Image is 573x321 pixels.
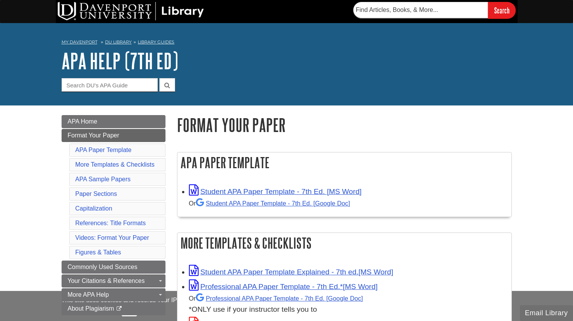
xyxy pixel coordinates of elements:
nav: breadcrumb [62,37,512,49]
a: Figures & Tables [75,249,121,256]
a: References: Title Formats [75,220,146,226]
input: Search [488,2,516,18]
span: More APA Help [68,291,109,298]
i: This link opens in a new window [116,306,122,311]
input: Search DU's APA Guide [62,78,158,92]
a: My Davenport [62,39,97,45]
h2: APA Paper Template [177,152,511,173]
span: Format Your Paper [68,132,119,139]
a: APA Home [62,115,165,128]
input: Find Articles, Books, & More... [353,2,488,18]
span: Commonly Used Sources [68,264,137,270]
small: Or [189,200,350,207]
small: Or [189,295,363,302]
a: DU Library [105,39,132,45]
a: Your Citations & References [62,274,165,288]
a: Format Your Paper [62,129,165,142]
a: Professional APA Paper Template - 7th Ed. [196,295,363,302]
a: APA Paper Template [75,147,132,153]
form: Searches DU Library's articles, books, and more [353,2,516,18]
a: Videos: Format Your Paper [75,234,149,241]
a: Student APA Paper Template - 7th Ed. [Google Doc] [196,200,350,207]
h2: More Templates & Checklists [177,233,511,253]
a: Link opens in new window [189,283,378,291]
a: More Templates & Checklists [75,161,155,168]
h1: Format Your Paper [177,115,512,135]
a: About Plagiarism [62,302,165,315]
a: APA Sample Papers [75,176,131,182]
span: Your Citations & References [68,278,145,284]
a: Paper Sections [75,191,117,197]
a: Commonly Used Sources [62,261,165,274]
div: Guide Page Menu [62,115,165,315]
div: *ONLY use if your instructor tells you to [189,293,508,315]
a: Library Guides [138,39,174,45]
a: Link opens in new window [189,268,393,276]
a: Capitalization [75,205,112,212]
span: APA Home [68,118,97,125]
span: About Plagiarism [68,305,114,312]
img: DU Library [58,2,204,20]
a: APA Help (7th Ed) [62,49,178,73]
a: More APA Help [62,288,165,301]
a: Link opens in new window [189,187,362,196]
button: Email Library [520,305,573,321]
